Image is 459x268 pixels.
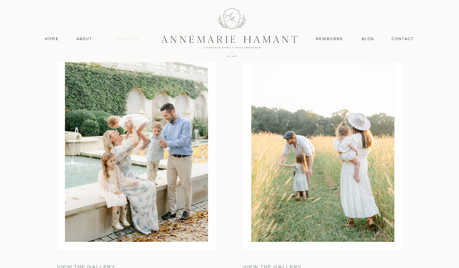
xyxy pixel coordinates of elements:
a: contact [388,36,418,42]
h3: Featured Family Session Galleries [107,8,352,30]
a: Families [113,36,143,42]
a: Newborns [313,36,346,42]
a: About [74,36,94,42]
a: Home [42,36,62,42]
a: Blog [360,36,376,42]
